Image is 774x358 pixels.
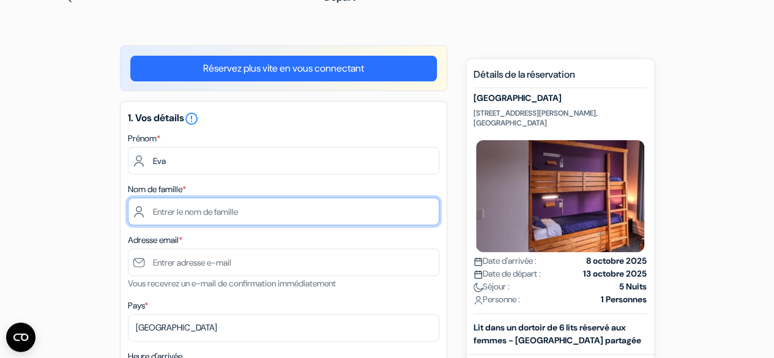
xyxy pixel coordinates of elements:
p: [STREET_ADDRESS][PERSON_NAME], [GEOGRAPHIC_DATA] [474,108,647,128]
strong: 1 Personnes [601,293,647,306]
label: Prénom [128,132,160,145]
h5: 1. Vos détails [128,111,439,126]
b: Lit dans un dortoir de 6 lits réservé aux femmes - [GEOGRAPHIC_DATA] partagée [474,322,641,346]
small: Vous recevrez un e-mail de confirmation immédiatement [128,278,336,289]
i: error_outline [184,111,199,126]
strong: 5 Nuits [619,280,647,293]
img: calendar.svg [474,270,483,279]
strong: 13 octobre 2025 [583,267,647,280]
label: Pays [128,299,148,312]
label: Nom de famille [128,183,186,196]
span: Séjour : [474,280,510,293]
span: Date d'arrivée : [474,255,537,267]
input: Entrer adresse e-mail [128,248,439,276]
label: Adresse email [128,234,182,247]
img: calendar.svg [474,257,483,266]
span: Date de départ : [474,267,541,280]
strong: 8 octobre 2025 [586,255,647,267]
input: Entrer le nom de famille [128,198,439,225]
h5: [GEOGRAPHIC_DATA] [474,93,647,103]
img: user_icon.svg [474,296,483,305]
h5: Détails de la réservation [474,69,647,88]
input: Entrez votre prénom [128,147,439,174]
a: Réservez plus vite en vous connectant [130,56,437,81]
img: moon.svg [474,283,483,292]
button: Ouvrir le widget CMP [6,323,35,352]
a: error_outline [184,111,199,124]
span: Personne : [474,293,520,306]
